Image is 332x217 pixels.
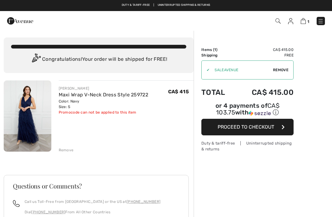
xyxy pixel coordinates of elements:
[216,102,279,116] span: CA$ 103.75
[7,17,33,23] a: 1ère Avenue
[218,124,274,130] span: Proceed to Checkout
[275,18,281,24] img: Search
[25,209,160,215] p: Dial From All Other Countries
[11,53,186,66] div: Congratulations! Your order will be shipped for FREE!
[301,18,306,24] img: Shopping Bag
[249,110,271,116] img: Sezzle
[31,210,65,214] a: [PHONE_NUMBER]
[201,82,235,103] td: Total
[201,47,235,52] td: Items ( )
[13,183,180,189] h3: Questions or Comments?
[25,199,160,204] p: Call us Toll-Free from [GEOGRAPHIC_DATA] or the US at
[214,48,216,52] span: 1
[235,47,294,52] td: CA$ 415.00
[4,80,51,152] img: Maxi Wrap V-Neck Dress Style 259722
[201,140,294,152] div: Duty & tariff-free | Uninterrupted shipping & returns
[201,103,294,117] div: or 4 payments of with
[235,52,294,58] td: Free
[59,92,148,98] a: Maxi Wrap V-Neck Dress Style 259722
[13,200,20,207] img: call
[318,18,324,24] img: Menu
[301,17,309,25] a: 1
[127,200,160,204] a: [PHONE_NUMBER]
[235,82,294,103] td: CA$ 415.00
[7,15,33,27] img: 1ère Avenue
[201,52,235,58] td: Shipping
[273,67,288,73] span: Remove
[59,110,148,115] div: Promocode can not be applied to this item
[288,18,293,24] img: My Info
[202,67,210,73] div: ✔
[307,19,309,24] span: 1
[59,86,148,91] div: [PERSON_NAME]
[201,119,294,135] button: Proceed to Checkout
[30,53,42,66] img: Congratulation2.svg
[168,89,189,95] span: CA$ 415
[201,103,294,119] div: or 4 payments ofCA$ 103.75withSezzle Click to learn more about Sezzle
[59,147,74,153] div: Remove
[210,61,273,79] input: Promo code
[59,99,148,110] div: Color: Navy Size: S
